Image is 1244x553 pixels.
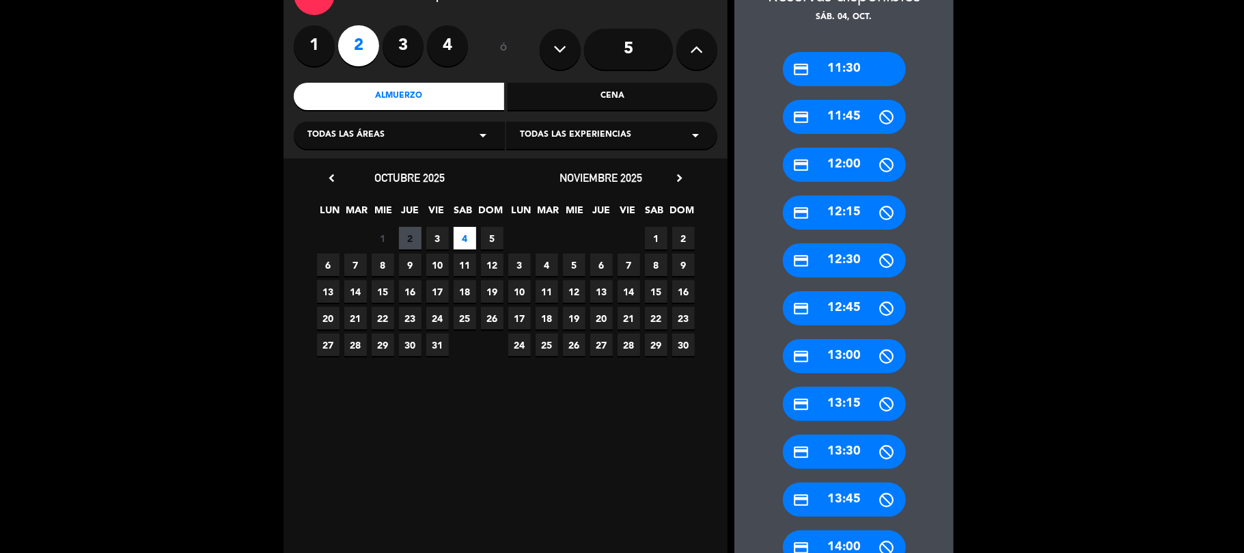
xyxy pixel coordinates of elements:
i: credit_card [793,109,810,126]
div: 13:15 [783,387,906,421]
span: 10 [508,280,531,303]
div: 13:00 [783,339,906,373]
i: arrow_drop_down [475,127,491,144]
i: credit_card [793,204,810,221]
i: chevron_left [324,171,339,185]
span: 7 [344,254,367,276]
span: 9 [399,254,421,276]
span: 18 [536,307,558,329]
span: 25 [536,334,558,356]
span: 11 [454,254,476,276]
span: 20 [590,307,613,329]
span: 6 [317,254,340,276]
span: 27 [590,334,613,356]
span: 22 [372,307,394,329]
i: credit_card [793,300,810,317]
span: JUE [399,202,421,225]
span: 8 [645,254,667,276]
span: 15 [645,280,667,303]
i: chevron_right [672,171,687,185]
span: 21 [344,307,367,329]
span: 21 [618,307,640,329]
span: VIE [617,202,639,225]
span: 5 [563,254,585,276]
span: 22 [645,307,667,329]
span: 1 [645,227,667,249]
span: 27 [317,334,340,356]
div: ó [482,25,526,73]
span: 17 [426,280,449,303]
span: MIE [564,202,586,225]
span: 16 [672,280,695,303]
span: 19 [563,307,585,329]
span: Todas las experiencias [520,129,631,142]
span: SAB [644,202,666,225]
span: 3 [426,227,449,249]
span: 29 [372,334,394,356]
span: VIE [426,202,448,225]
span: 4 [536,254,558,276]
span: DOM [479,202,501,225]
span: 13 [590,280,613,303]
span: DOM [670,202,693,225]
div: 11:45 [783,100,906,134]
span: 28 [618,334,640,356]
span: 3 [508,254,531,276]
span: 17 [508,307,531,329]
span: octubre 2025 [375,171,445,185]
span: noviembre 2025 [560,171,643,185]
div: 12:00 [783,148,906,182]
span: 14 [618,280,640,303]
span: 24 [426,307,449,329]
i: credit_card [793,396,810,413]
i: credit_card [793,491,810,509]
span: SAB [452,202,475,225]
span: 30 [399,334,421,356]
span: 18 [454,280,476,303]
span: 23 [399,307,421,329]
span: 14 [344,280,367,303]
i: credit_card [793,252,810,269]
span: 26 [563,334,585,356]
span: 6 [590,254,613,276]
span: MIE [372,202,395,225]
div: 13:45 [783,483,906,517]
span: 2 [399,227,421,249]
span: MAR [537,202,559,225]
span: 4 [454,227,476,249]
span: LUN [319,202,342,225]
i: credit_card [793,348,810,365]
div: 12:45 [783,291,906,325]
span: 15 [372,280,394,303]
i: credit_card [793,61,810,78]
label: 4 [427,25,468,66]
span: 30 [672,334,695,356]
span: 29 [645,334,667,356]
div: 13:30 [783,435,906,469]
span: 8 [372,254,394,276]
span: 13 [317,280,340,303]
span: 9 [672,254,695,276]
span: MAR [346,202,368,225]
span: 24 [508,334,531,356]
div: sáb. 04, oct. [734,11,954,25]
label: 3 [383,25,424,66]
span: 23 [672,307,695,329]
span: 26 [481,307,503,329]
span: 12 [481,254,503,276]
span: 28 [344,334,367,356]
div: 11:30 [783,52,906,86]
label: 2 [338,25,379,66]
span: LUN [510,202,533,225]
i: credit_card [793,157,810,174]
div: Cena [508,83,718,110]
span: 12 [563,280,585,303]
i: credit_card [793,444,810,461]
span: 19 [481,280,503,303]
span: 5 [481,227,503,249]
div: Almuerzo [294,83,504,110]
span: 10 [426,254,449,276]
div: 12:30 [783,243,906,278]
span: 2 [672,227,695,249]
div: 12:15 [783,195,906,230]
